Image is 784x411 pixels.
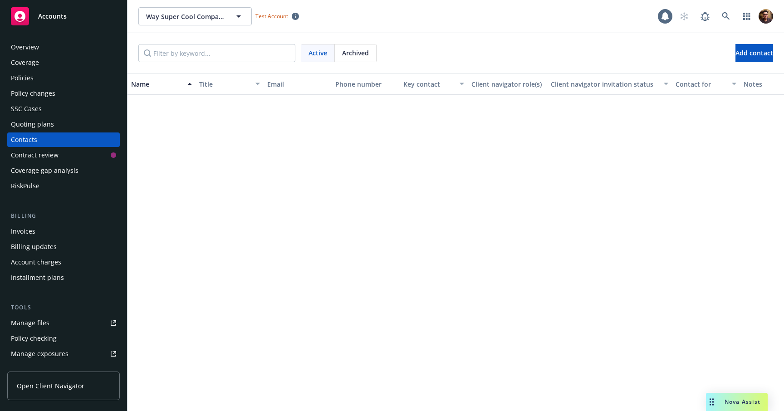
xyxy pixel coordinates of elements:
div: Quoting plans [11,117,54,132]
a: Overview [7,40,120,54]
div: Title [199,79,250,89]
button: Add contact [735,44,773,62]
input: Filter by keyword... [138,44,295,62]
div: Invoices [11,224,35,239]
span: Active [309,48,327,58]
div: Email [267,79,328,89]
a: Search [717,7,735,25]
div: RiskPulse [11,179,39,193]
div: Installment plans [11,270,64,285]
span: Add contact [735,49,773,57]
div: Key contact [403,79,454,89]
button: Name [127,73,196,95]
div: Policies [11,71,34,85]
div: Manage exposures [11,347,69,361]
div: Contract review [11,148,59,162]
span: Archived [342,48,369,58]
a: Policy checking [7,331,120,346]
div: Client navigator role(s) [471,79,544,89]
div: Contacts [11,132,37,147]
a: Contacts [7,132,120,147]
a: Quoting plans [7,117,120,132]
a: Installment plans [7,270,120,285]
a: Policy changes [7,86,120,101]
span: Nova Assist [725,398,760,406]
span: Test Account [252,11,303,21]
a: Start snowing [675,7,693,25]
button: Phone number [332,73,400,95]
span: Accounts [38,13,67,20]
div: Contact for [676,79,726,89]
div: Phone number [335,79,396,89]
div: Coverage [11,55,39,70]
div: Manage certificates [11,362,70,377]
button: Key contact [400,73,468,95]
button: Email [264,73,332,95]
a: Contract review [7,148,120,162]
button: Client navigator invitation status [547,73,672,95]
span: Test Account [255,12,288,20]
a: RiskPulse [7,179,120,193]
a: Policies [7,71,120,85]
a: SSC Cases [7,102,120,116]
div: Account charges [11,255,61,269]
div: Policy changes [11,86,55,101]
div: Client navigator invitation status [551,79,658,89]
a: Manage files [7,316,120,330]
a: Manage exposures [7,347,120,361]
div: Billing updates [11,240,57,254]
div: SSC Cases [11,102,42,116]
button: Way Super Cool Company [138,7,252,25]
div: Coverage gap analysis [11,163,78,178]
div: Name [131,79,182,89]
button: Title [196,73,264,95]
div: Manage files [11,316,49,330]
div: Overview [11,40,39,54]
a: Accounts [7,4,120,29]
img: photo [759,9,773,24]
div: Billing [7,211,120,220]
a: Switch app [738,7,756,25]
a: Billing updates [7,240,120,254]
a: Account charges [7,255,120,269]
button: Nova Assist [706,393,768,411]
a: Manage certificates [7,362,120,377]
div: Drag to move [706,393,717,411]
span: Open Client Navigator [17,381,84,391]
span: Way Super Cool Company [146,12,225,21]
a: Report a Bug [696,7,714,25]
a: Invoices [7,224,120,239]
div: Tools [7,303,120,312]
button: Contact for [672,73,740,95]
div: Policy checking [11,331,57,346]
button: Client navigator role(s) [468,73,547,95]
a: Coverage [7,55,120,70]
a: Coverage gap analysis [7,163,120,178]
